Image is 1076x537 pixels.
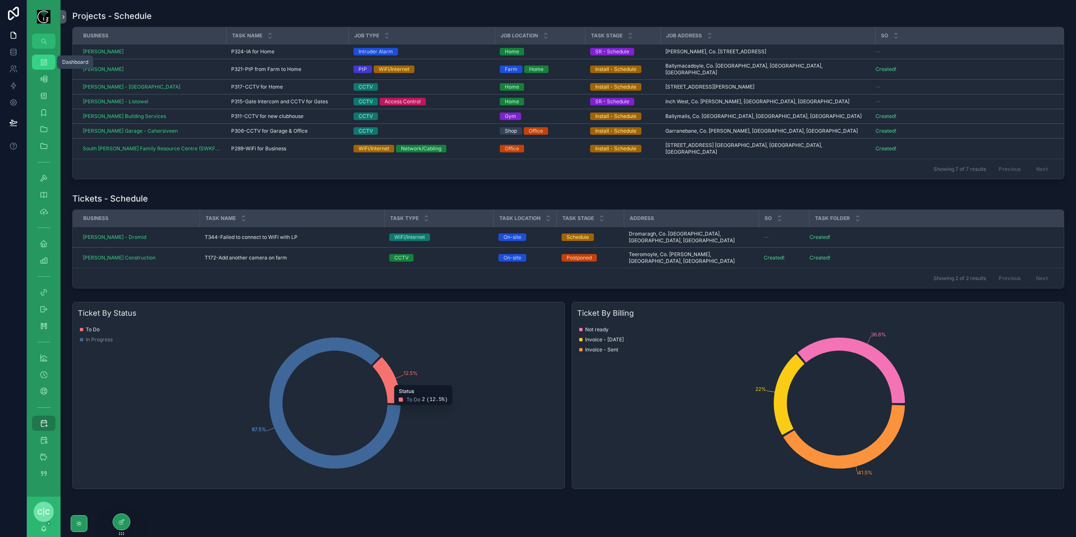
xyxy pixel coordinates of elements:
[595,113,636,120] div: Install - Schedule
[858,469,873,476] tspan: 41.5%
[353,48,490,55] a: Intruder Alarm
[810,254,830,261] a: Created!
[231,48,274,55] span: P324-IA for Home
[876,98,881,105] span: --
[665,63,870,76] a: Ballymacadoyle, Co. [GEOGRAPHIC_DATA], [GEOGRAPHIC_DATA], [GEOGRAPHIC_DATA]
[876,113,1053,120] a: Created!
[630,215,654,222] span: Address
[37,10,50,24] img: App logo
[590,113,655,120] a: Install - Schedule
[505,83,519,91] div: Home
[83,254,156,261] a: [PERSON_NAME] Construction
[577,322,1059,484] div: chart
[353,65,490,73] a: PtPWiFi/Internet
[232,32,262,39] span: Task Name
[231,98,328,105] span: P315-Gate Intercom and CCTV for Gates
[876,128,896,134] a: Created!
[500,98,580,105] a: Home
[810,234,1053,241] a: Created!
[529,65,543,73] div: Home
[881,32,888,39] span: SO
[205,234,298,241] span: T344-Failed to connect to WiFi with LP
[231,113,343,120] a: P311-CCTV for new clubhouse
[501,32,538,39] span: Job Location
[810,234,830,240] a: Created!
[591,32,622,39] span: Task Stage
[83,48,221,55] a: [PERSON_NAME]
[876,48,881,55] span: --
[595,145,636,152] div: Install - Schedule
[665,128,858,134] span: Garranebane, Co. [PERSON_NAME], [GEOGRAPHIC_DATA], [GEOGRAPHIC_DATA]
[585,346,618,353] span: Invoice - Sent
[83,98,148,105] a: [PERSON_NAME] - Listowel
[78,307,559,319] h3: Ticket By Status
[83,113,166,120] a: [PERSON_NAME] Building Services
[590,83,655,91] a: Install - Schedule
[595,83,636,91] div: Install - Schedule
[354,32,379,39] span: Job Type
[83,48,124,55] a: [PERSON_NAME]
[500,113,580,120] a: Gym
[500,83,580,91] a: Home
[764,254,804,261] a: Created!
[590,48,655,55] a: SR - Schedule
[359,113,373,120] div: CCTV
[590,145,655,152] a: Install - Schedule
[500,145,580,152] a: Office
[665,142,870,155] a: [STREET_ADDRESS] [GEOGRAPHIC_DATA], [GEOGRAPHIC_DATA], [GEOGRAPHIC_DATA]
[403,370,418,376] tspan: 12.5%
[505,127,517,135] div: Shop
[665,48,766,55] span: [PERSON_NAME], Co. [STREET_ADDRESS]
[231,48,343,55] a: P324-IA for Home
[755,386,766,392] tspan: 22%
[871,331,886,338] tspan: 36.6%
[499,215,541,222] span: Task Location
[231,113,303,120] span: P311-CCTV for new clubhouse
[590,98,655,105] a: SR - Schedule
[562,233,619,241] a: Schedule
[78,322,559,484] div: chart
[629,231,754,244] a: Dromaragh, Co. [GEOGRAPHIC_DATA], [GEOGRAPHIC_DATA], [GEOGRAPHIC_DATA]
[390,215,419,222] span: Task Type
[666,32,702,39] span: Job Address
[595,127,636,135] div: Install - Schedule
[665,84,870,90] a: [STREET_ADDRESS][PERSON_NAME]
[83,84,180,90] a: [PERSON_NAME] - [GEOGRAPHIC_DATA]
[359,48,393,55] div: Intruder Alarm
[590,65,655,73] a: Install - Schedule
[231,66,343,73] a: P321-PtP from Farm to Home
[562,254,619,262] a: Postponed
[529,127,543,135] div: Office
[83,145,221,152] a: South [PERSON_NAME] Family Resource Centre (SWKFRC)
[205,254,379,261] a: T172-Add another camera on farm
[206,215,236,222] span: Task Name
[389,254,488,262] a: CCTV
[389,233,488,241] a: WiFi/Internet
[505,65,517,73] div: Farm
[665,113,862,120] span: Ballymalis, Co. [GEOGRAPHIC_DATA], [GEOGRAPHIC_DATA], [GEOGRAPHIC_DATA]
[205,254,287,261] span: T172-Add another camera on farm
[505,145,519,152] div: Office
[665,98,849,105] span: Inch West, Co. [PERSON_NAME], [GEOGRAPHIC_DATA], [GEOGRAPHIC_DATA]
[205,234,379,241] a: T344-Failed to connect to WiFi with LP
[876,84,1053,90] a: --
[876,113,896,119] a: Created!
[83,32,108,39] span: Business
[83,234,195,241] a: [PERSON_NAME] - Dromid
[83,66,124,73] a: [PERSON_NAME]
[665,98,870,105] a: Inch West, Co. [PERSON_NAME], [GEOGRAPHIC_DATA], [GEOGRAPHIC_DATA]
[83,254,195,261] a: [PERSON_NAME] Construction
[500,127,580,135] a: ShopOffice
[629,251,754,265] span: Teeromoyle, Co. [PERSON_NAME], [GEOGRAPHIC_DATA], [GEOGRAPHIC_DATA]
[498,254,551,262] a: On-site
[83,234,146,241] span: [PERSON_NAME] - Dromid
[83,215,108,222] span: Business
[577,307,1059,319] h3: Ticket By Billing
[394,254,409,262] div: CCTV
[876,66,896,72] a: Created!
